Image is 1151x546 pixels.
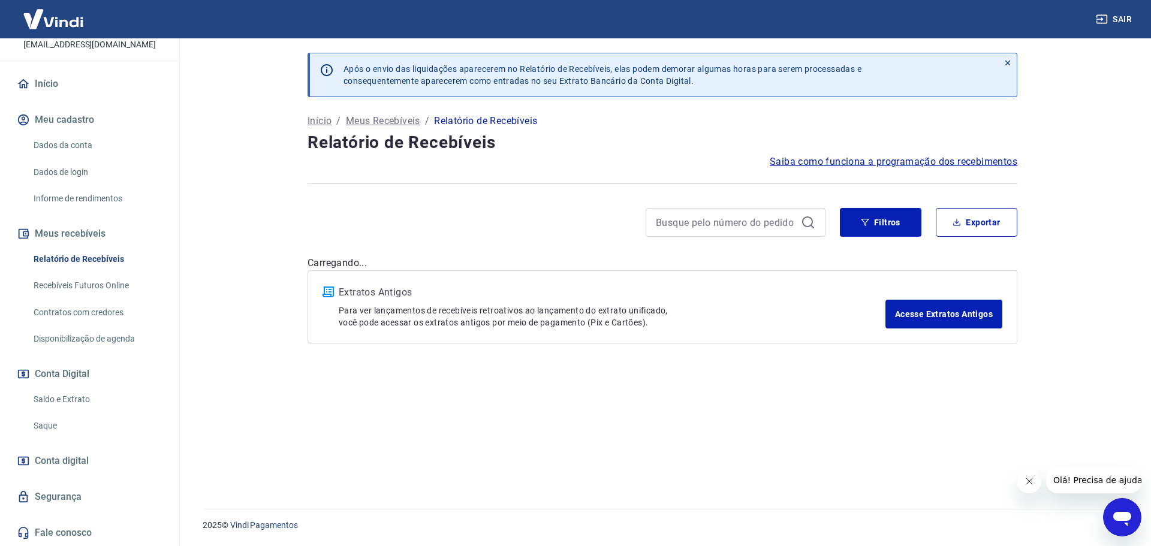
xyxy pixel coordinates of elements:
p: / [425,114,429,128]
button: Meus recebíveis [14,221,165,247]
h4: Relatório de Recebíveis [308,131,1017,155]
a: Início [308,114,332,128]
a: Vindi Pagamentos [230,520,298,530]
img: Vindi [14,1,92,37]
p: [EMAIL_ADDRESS][DOMAIN_NAME] [23,38,156,51]
a: Recebíveis Futuros Online [29,273,165,298]
button: Sair [1093,8,1137,31]
button: Filtros [840,208,921,237]
a: Início [14,71,165,97]
input: Busque pelo número do pedido [656,213,796,231]
a: Meus Recebíveis [346,114,420,128]
iframe: Mensagem da empresa [1046,467,1141,493]
a: Saldo e Extrato [29,387,165,412]
a: Fale conosco [14,520,165,546]
a: Saque [29,414,165,438]
p: 2025 © [203,519,1122,532]
a: Dados de login [29,160,165,185]
button: Meu cadastro [14,107,165,133]
p: / [336,114,341,128]
a: Acesse Extratos Antigos [885,300,1002,328]
a: Dados da conta [29,133,165,158]
img: ícone [323,286,334,297]
a: Disponibilização de agenda [29,327,165,351]
p: Relatório de Recebíveis [434,114,537,128]
a: Informe de rendimentos [29,186,165,211]
p: Para ver lançamentos de recebíveis retroativos ao lançamento do extrato unificado, você pode aces... [339,304,885,328]
span: Conta digital [35,453,89,469]
iframe: Fechar mensagem [1017,469,1041,493]
button: Exportar [936,208,1017,237]
a: Contratos com credores [29,300,165,325]
a: Segurança [14,484,165,510]
a: Relatório de Recebíveis [29,247,165,272]
a: Saiba como funciona a programação dos recebimentos [770,155,1017,169]
button: Conta Digital [14,361,165,387]
a: Conta digital [14,448,165,474]
p: Carregando... [308,256,1017,270]
span: Olá! Precisa de ajuda? [7,8,101,18]
iframe: Botão para abrir a janela de mensagens [1103,498,1141,536]
p: Após o envio das liquidações aparecerem no Relatório de Recebíveis, elas podem demorar algumas ho... [344,63,861,87]
p: Extratos Antigos [339,285,885,300]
